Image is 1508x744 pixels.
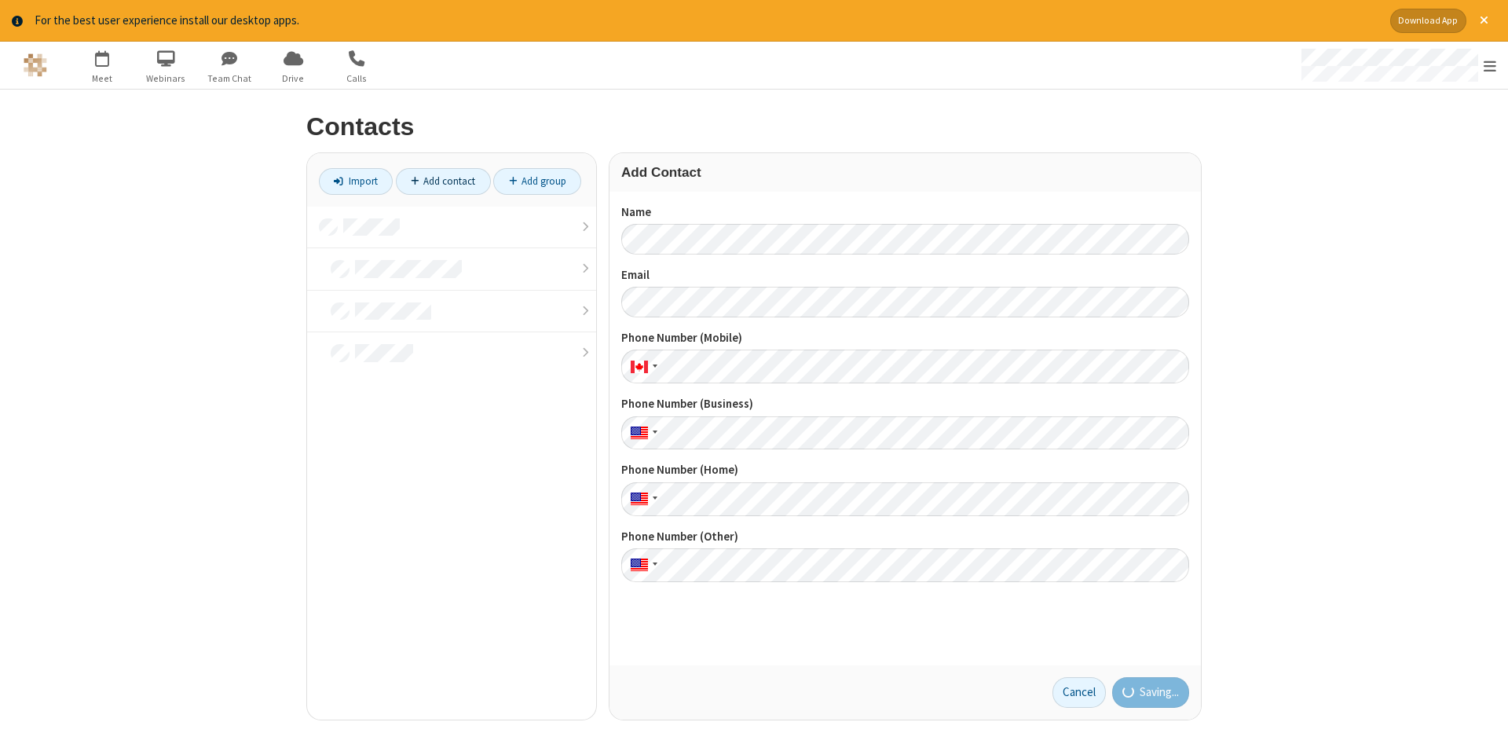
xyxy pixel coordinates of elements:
img: QA Selenium DO NOT DELETE OR CHANGE [24,53,47,77]
button: Logo [5,42,64,89]
h2: Contacts [306,113,1202,141]
span: Saving... [1140,684,1179,702]
div: For the best user experience install our desktop apps. [35,12,1378,30]
div: Open menu [1287,42,1508,89]
h3: Add Contact [621,165,1189,180]
a: Add group [493,168,581,195]
div: United States: + 1 [621,482,662,516]
label: Phone Number (Other) [621,528,1189,546]
label: Phone Number (Business) [621,395,1189,413]
button: Download App [1390,9,1466,33]
div: United States: + 1 [621,416,662,450]
label: Email [621,266,1189,284]
span: Drive [264,71,323,86]
span: Webinars [137,71,196,86]
label: Name [621,203,1189,222]
span: Calls [328,71,386,86]
div: United States: + 1 [621,548,662,582]
label: Phone Number (Mobile) [621,329,1189,347]
div: Canada: + 1 [621,350,662,383]
a: Add contact [396,168,491,195]
button: Close alert [1472,9,1496,33]
span: Meet [73,71,132,86]
label: Phone Number (Home) [621,461,1189,479]
span: Team Chat [200,71,259,86]
a: Cancel [1052,677,1106,709]
button: Saving... [1112,677,1190,709]
a: Import [319,168,393,195]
